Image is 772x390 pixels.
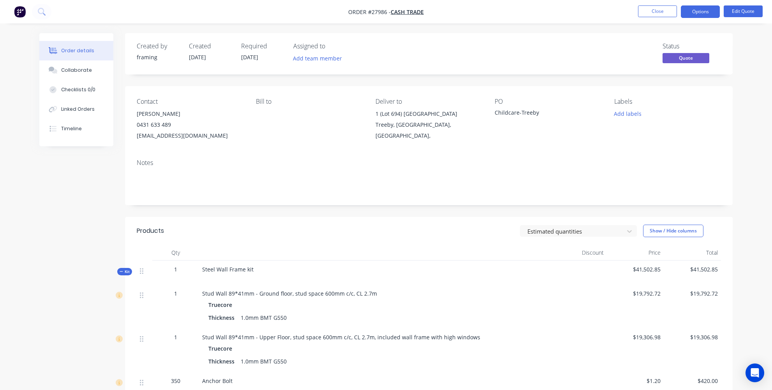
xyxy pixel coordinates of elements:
button: Timeline [39,119,113,138]
button: Checklists 0/0 [39,80,113,99]
img: Factory [14,6,26,18]
div: 0431 633 489 [137,119,243,130]
span: [DATE] [189,53,206,61]
button: Order details [39,41,113,60]
div: Notes [137,159,721,167]
div: Created by [137,43,180,50]
div: Thickness [208,356,238,367]
span: $19,792.72 [610,289,661,298]
div: Qty [152,245,199,261]
div: Status [663,43,721,50]
div: Timeline [61,125,82,132]
span: [DATE] [241,53,258,61]
span: Steel Wall Frame kit [202,266,254,273]
div: [PERSON_NAME]0431 633 489[EMAIL_ADDRESS][DOMAIN_NAME] [137,108,243,141]
div: Checklists 0/0 [61,86,95,93]
div: Treeby, [GEOGRAPHIC_DATA], [GEOGRAPHIC_DATA], [375,119,482,141]
span: $19,306.98 [667,333,718,341]
span: Order #27986 - [348,8,391,16]
span: 1 [174,333,177,341]
button: Show / Hide columns [643,225,703,237]
span: $19,792.72 [667,289,718,298]
button: Options [681,5,720,18]
div: Products [137,226,164,236]
div: Created [189,43,232,50]
div: [PERSON_NAME] [137,108,243,119]
span: Stud Wall 89*41mm - Upper Floor, stud space 600mm c/c, CL 2.7m, included wall frame with high win... [202,333,480,341]
button: Kit [117,268,132,275]
span: 1 [174,265,177,273]
div: Bill to [256,98,363,105]
div: PO [495,98,601,105]
div: Price [607,245,664,261]
div: 1 (Lot 694) [GEOGRAPHIC_DATA] [375,108,482,119]
div: [EMAIL_ADDRESS][DOMAIN_NAME] [137,130,243,141]
div: Required [241,43,284,50]
button: Add labels [610,108,645,119]
div: Total [664,245,721,261]
div: Labels [614,98,721,105]
a: Cash Trade [391,8,424,16]
button: Collaborate [39,60,113,80]
div: 1.0mm BMT G550 [238,356,290,367]
div: Deliver to [375,98,482,105]
div: 1.0mm BMT G550 [238,312,290,323]
span: Stud Wall 89*41mm - Ground floor, stud space 600mm c/c, CL 2.7m [202,290,377,297]
div: Truecore [208,299,235,310]
button: Linked Orders [39,99,113,119]
div: Collaborate [61,67,92,74]
div: Assigned to [293,43,371,50]
span: $420.00 [667,377,718,385]
span: $19,306.98 [610,333,661,341]
div: framing [137,53,180,61]
span: $41,502.85 [667,265,718,273]
div: 1 (Lot 694) [GEOGRAPHIC_DATA]Treeby, [GEOGRAPHIC_DATA], [GEOGRAPHIC_DATA], [375,108,482,141]
div: Truecore [208,343,235,354]
div: Childcare-Treeby [495,108,592,119]
div: Discount [550,245,607,261]
div: Contact [137,98,243,105]
span: Quote [663,53,709,63]
button: Edit Quote [724,5,763,17]
span: $1.20 [610,377,661,385]
span: 1 [174,289,177,298]
div: Linked Orders [61,106,95,113]
span: 350 [171,377,180,385]
span: Anchor Bolt [202,377,233,385]
button: Add team member [289,53,346,64]
div: Thickness [208,312,238,323]
span: Kit [120,269,130,275]
span: $41,502.85 [610,265,661,273]
div: Order details [61,47,94,54]
button: Close [638,5,677,17]
button: Add team member [293,53,346,64]
div: Open Intercom Messenger [746,363,764,382]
